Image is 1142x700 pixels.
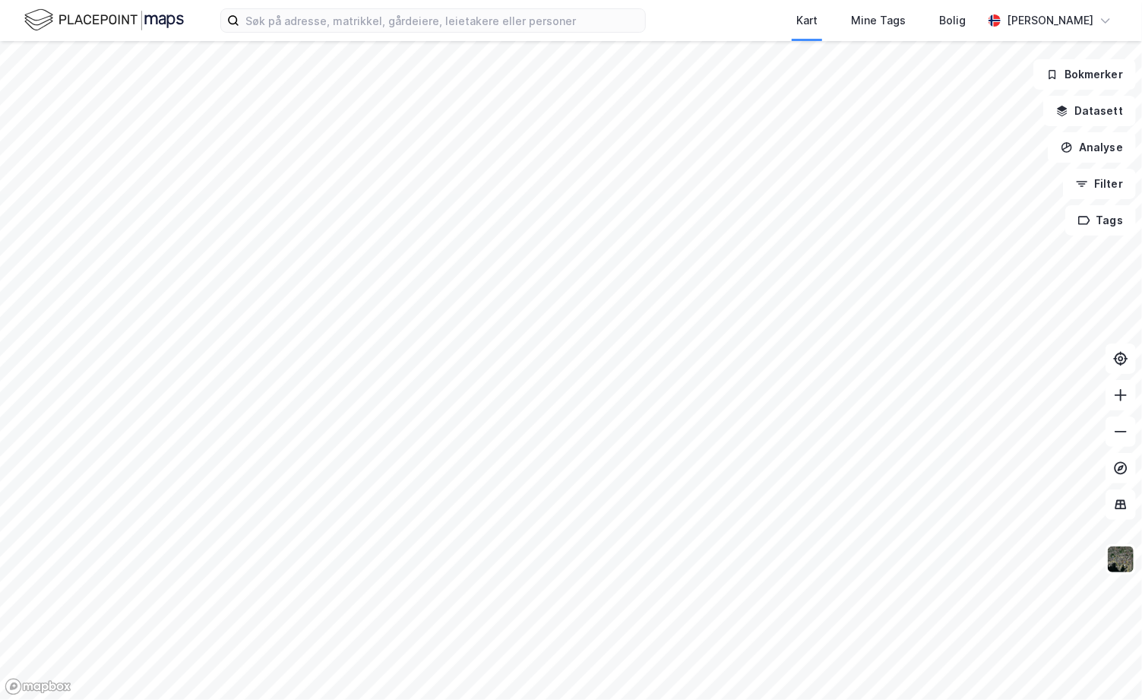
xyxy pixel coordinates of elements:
iframe: Chat Widget [1066,627,1142,700]
input: Søk på adresse, matrikkel, gårdeiere, leietakere eller personer [239,9,645,32]
img: logo.f888ab2527a4732fd821a326f86c7f29.svg [24,7,184,33]
div: Kontrollprogram for chat [1066,627,1142,700]
div: Mine Tags [851,11,906,30]
div: Kart [796,11,818,30]
div: Bolig [939,11,966,30]
div: [PERSON_NAME] [1007,11,1093,30]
